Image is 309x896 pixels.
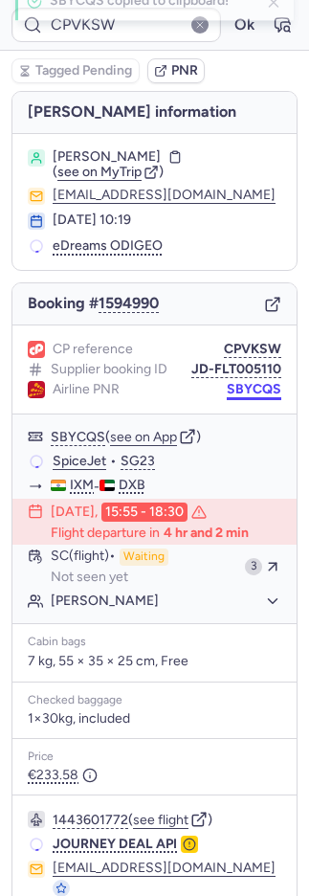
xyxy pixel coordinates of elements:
button: 1443601772 [53,813,128,828]
span: [PERSON_NAME] [53,149,161,165]
span: Not seen yet [51,570,128,585]
a: SpiceJet [53,453,106,470]
div: ( ) [51,428,281,445]
button: see flight [133,813,188,828]
span: CP reference [53,342,133,357]
button: CPVKSW [224,342,281,357]
button: SG23 [121,454,155,469]
div: [DATE], [51,503,207,522]
span: Waiting [120,549,168,566]
span: €233.58 [28,768,98,783]
span: Tagged Pending [35,63,132,78]
span: IXM [70,478,94,493]
button: [EMAIL_ADDRESS][DOMAIN_NAME] [53,188,276,203]
button: PNR [147,58,205,83]
p: 7 kg, 55 × 35 × 25 cm, Free [28,653,281,670]
figure: SG airline logo [28,381,45,398]
div: [DATE] 10:19 [53,213,281,228]
span: see on MyTrip [57,164,142,180]
figure: 1L airline logo [28,341,45,358]
span: Booking # [28,295,159,312]
span: SC (flight) [51,549,116,566]
div: • [53,453,281,470]
button: Ok [229,10,259,40]
input: PNR Reference [11,8,221,42]
button: JD-FLT005110 [191,362,281,377]
time: 15:55 - 18:30 [101,503,188,522]
span: PNR [171,63,198,78]
div: Checked baggage [28,694,281,707]
div: - [51,478,281,495]
button: 1594990 [99,295,159,312]
div: ( ) [53,811,281,828]
button: see on App [110,430,177,445]
button: Tagged Pending [11,58,140,83]
span: 1×30kg, included [28,711,130,727]
button: SBYCQS [51,430,105,445]
div: Price [28,750,281,764]
p: Flight departure in [51,526,249,541]
div: 3 [245,558,262,575]
span: DXB [119,478,145,493]
button: [EMAIL_ADDRESS][DOMAIN_NAME] [53,861,276,876]
button: (see on MyTrip) [53,165,164,180]
span: Airline PNR [53,382,120,397]
span: Supplier booking ID [51,362,167,377]
div: Cabin bags [28,636,281,649]
span: eDreams ODIGEO [53,237,163,255]
time: 4 hr and 2 min [164,526,249,541]
button: SBYCQS [227,382,281,397]
h4: [PERSON_NAME] information [12,92,297,133]
button: [PERSON_NAME] [51,593,281,610]
button: SC(flight)WaitingNot seen yet3 [12,545,297,589]
span: JOURNEY DEAL API [53,836,177,852]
